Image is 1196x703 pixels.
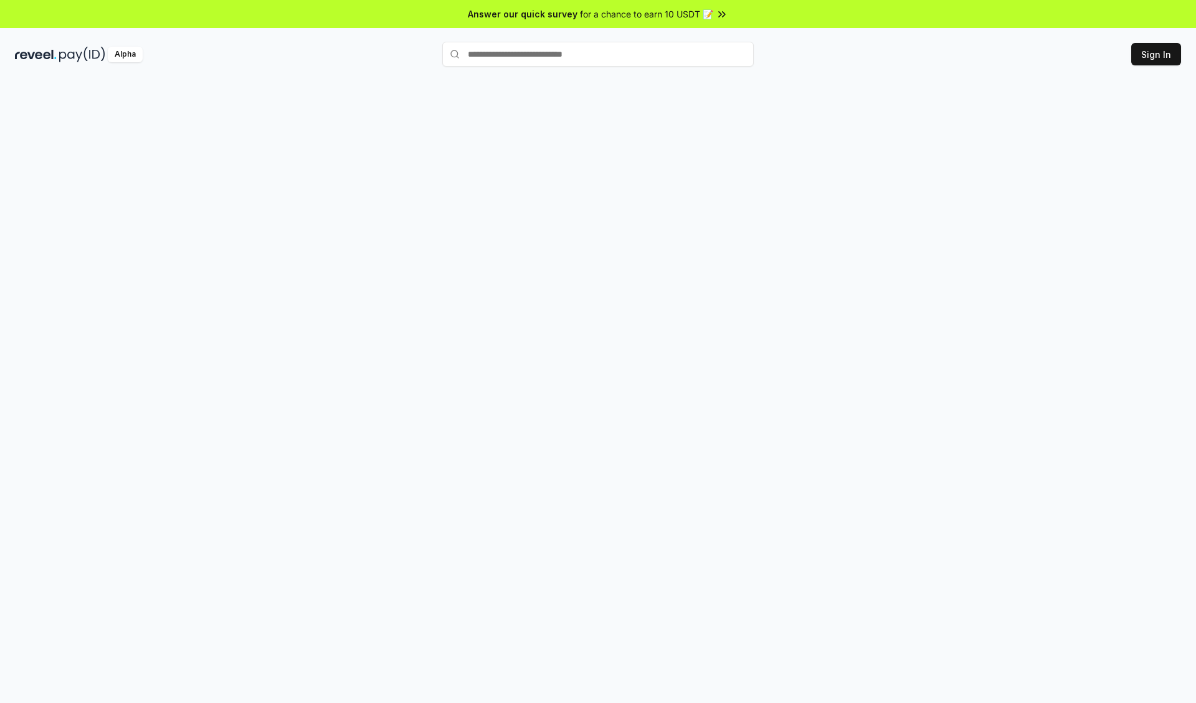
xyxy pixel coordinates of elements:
img: reveel_dark [15,47,57,62]
span: Answer our quick survey [468,7,577,21]
span: for a chance to earn 10 USDT 📝 [580,7,713,21]
button: Sign In [1131,43,1181,65]
div: Alpha [108,47,143,62]
img: pay_id [59,47,105,62]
